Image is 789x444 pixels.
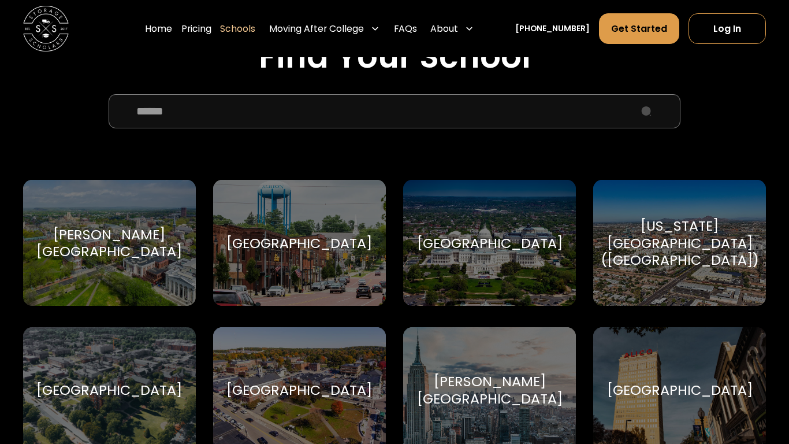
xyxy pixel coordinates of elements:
div: About [426,13,479,45]
h2: Find Your School [23,38,766,76]
a: Get Started [599,13,679,44]
div: [GEOGRAPHIC_DATA] [607,382,753,399]
a: Go to selected school [23,180,196,306]
a: Home [145,13,172,45]
a: FAQs [394,13,417,45]
div: [US_STATE][GEOGRAPHIC_DATA] ([GEOGRAPHIC_DATA]) [601,217,759,269]
div: [PERSON_NAME][GEOGRAPHIC_DATA] [36,226,182,260]
div: [PERSON_NAME][GEOGRAPHIC_DATA] [417,373,563,407]
div: Moving After College [269,22,364,36]
a: Go to selected school [403,180,576,306]
div: Moving After College [265,13,385,45]
div: [GEOGRAPHIC_DATA] [36,382,182,399]
a: Go to selected school [593,180,766,306]
a: Schools [220,13,255,45]
a: Pricing [181,13,211,45]
a: Go to selected school [213,180,386,306]
a: [PHONE_NUMBER] [515,23,590,35]
div: [GEOGRAPHIC_DATA] [226,382,372,399]
div: [GEOGRAPHIC_DATA] [417,235,563,252]
div: [GEOGRAPHIC_DATA] [226,235,372,252]
a: Log In [688,13,766,44]
img: Storage Scholars main logo [23,6,69,51]
div: About [430,22,458,36]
